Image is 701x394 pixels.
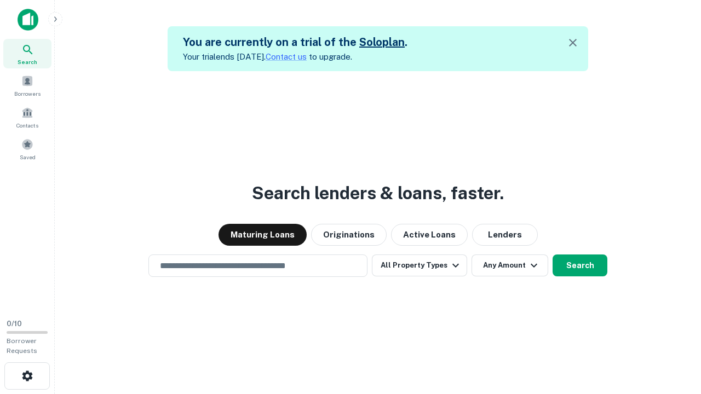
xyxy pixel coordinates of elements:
[252,180,504,206] h3: Search lenders & loans, faster.
[18,9,38,31] img: capitalize-icon.png
[7,337,37,355] span: Borrower Requests
[3,134,51,164] a: Saved
[553,254,607,276] button: Search
[266,52,307,61] a: Contact us
[391,224,468,246] button: Active Loans
[18,57,37,66] span: Search
[219,224,307,246] button: Maturing Loans
[7,320,22,328] span: 0 / 10
[359,36,405,49] a: Soloplan
[16,121,38,130] span: Contacts
[472,224,538,246] button: Lenders
[3,39,51,68] a: Search
[3,71,51,100] a: Borrowers
[311,224,387,246] button: Originations
[3,102,51,132] a: Contacts
[472,254,548,276] button: Any Amount
[20,153,36,161] span: Saved
[372,254,467,276] button: All Property Types
[14,89,41,98] span: Borrowers
[183,50,407,63] p: Your trial ends [DATE]. to upgrade.
[646,306,701,359] iframe: Chat Widget
[183,34,407,50] h5: You are currently on a trial of the .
